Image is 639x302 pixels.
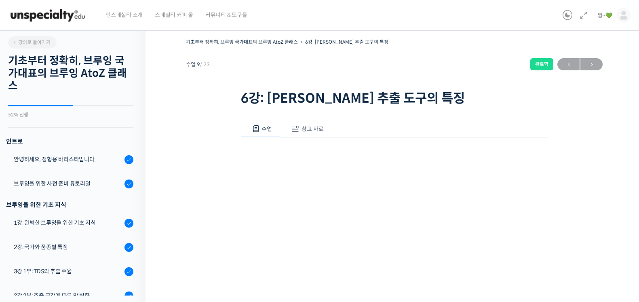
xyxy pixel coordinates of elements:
span: 수업 9 [186,62,210,67]
div: 브루잉을 위한 사전 준비 튜토리얼 [14,179,122,188]
a: 기초부터 정확히, 브루잉 국가대표의 브루잉 AtoZ 클래스 [186,39,298,45]
div: 3강 2부: 추출 구간에 따른 맛 변화 [14,291,122,300]
span: / 23 [200,61,210,68]
span: → [580,59,603,70]
a: 다음→ [580,58,603,70]
h1: 6강: [PERSON_NAME] 추출 도구의 특징 [241,91,548,106]
div: 3강 1부: TDS와 추출 수율 [14,267,122,276]
span: 수업 [262,125,272,133]
span: 강의로 돌아가기 [12,39,51,45]
span: 쩡~💚 [597,12,612,19]
a: 강의로 돌아가기 [8,36,57,49]
div: 2강: 국가와 품종별 특징 [14,243,122,251]
a: 6강: [PERSON_NAME] 추출 도구의 특징 [305,39,388,45]
span: ← [557,59,580,70]
h2: 기초부터 정확히, 브루잉 국가대표의 브루잉 AtoZ 클래스 [8,55,133,93]
h3: 인트로 [6,136,133,147]
a: ←이전 [557,58,580,70]
div: 브루잉을 위한 기초 지식 [6,199,133,210]
div: 완료함 [530,58,553,70]
div: 1강: 완벽한 브루잉을 위한 기초 지식 [14,218,122,227]
div: 안녕하세요, 정형용 바리스타입니다. [14,155,122,164]
div: 52% 진행 [8,112,133,117]
span: 참고 자료 [302,125,324,133]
